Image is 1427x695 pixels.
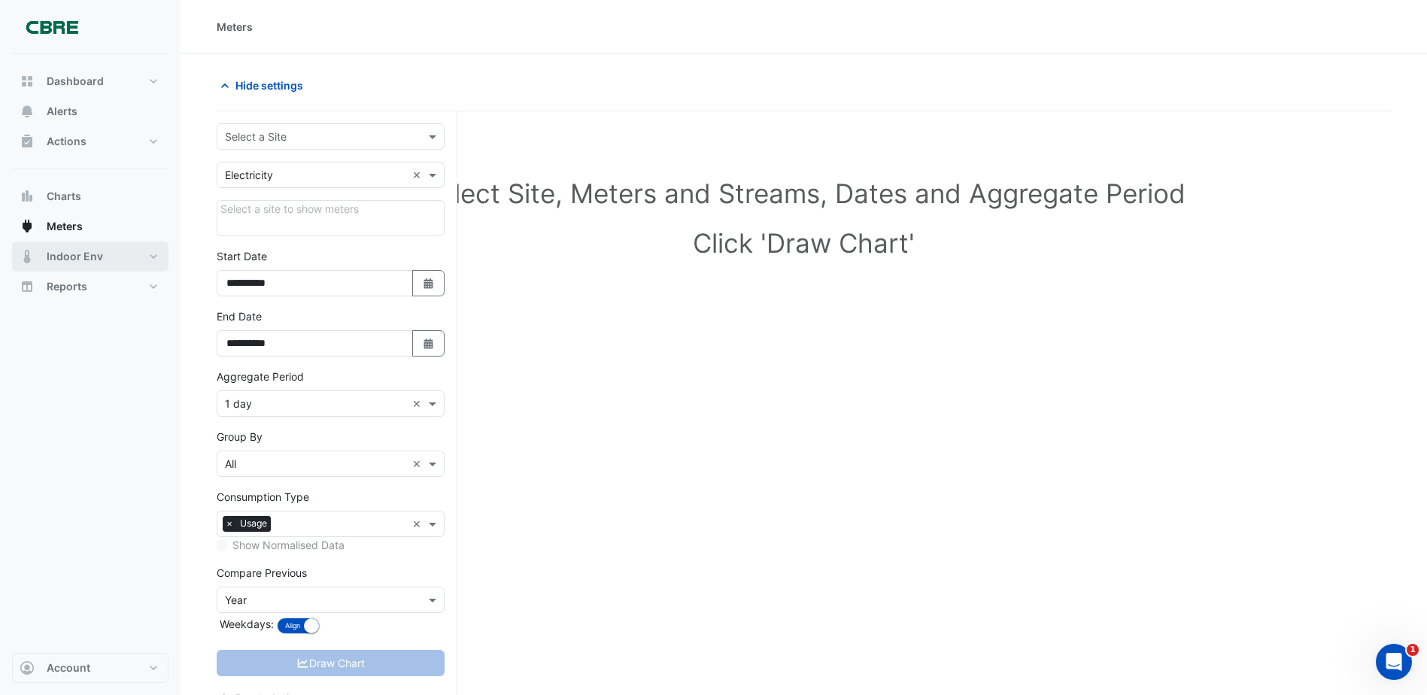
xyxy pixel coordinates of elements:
[20,249,35,264] app-icon: Indoor Env
[217,616,274,632] label: Weekdays:
[20,74,35,89] app-icon: Dashboard
[412,396,425,411] span: Clear
[217,308,262,324] label: End Date
[47,660,90,675] span: Account
[47,189,81,204] span: Charts
[12,653,169,683] button: Account
[47,219,83,234] span: Meters
[217,369,304,384] label: Aggregate Period
[217,72,313,99] button: Hide settings
[20,104,35,119] app-icon: Alerts
[12,211,169,241] button: Meters
[217,19,253,35] div: Meters
[217,248,267,264] label: Start Date
[217,537,445,553] div: Select meters or streams to enable normalisation
[412,167,425,183] span: Clear
[12,126,169,156] button: Actions
[47,74,104,89] span: Dashboard
[217,429,263,445] label: Group By
[235,77,303,93] span: Hide settings
[412,456,425,472] span: Clear
[1376,644,1412,680] iframe: Intercom live chat
[12,181,169,211] button: Charts
[18,12,86,42] img: Company Logo
[241,227,1367,259] h1: Click 'Draw Chart'
[12,66,169,96] button: Dashboard
[412,516,425,532] span: Clear
[236,516,271,531] span: Usage
[422,337,436,350] fa-icon: Select Date
[20,279,35,294] app-icon: Reports
[232,537,345,553] label: Show Normalised Data
[422,277,436,290] fa-icon: Select Date
[12,96,169,126] button: Alerts
[20,134,35,149] app-icon: Actions
[47,249,103,264] span: Indoor Env
[47,104,77,119] span: Alerts
[20,189,35,204] app-icon: Charts
[217,200,445,236] div: Click Update or Cancel in Details panel
[12,272,169,302] button: Reports
[47,134,87,149] span: Actions
[217,489,309,505] label: Consumption Type
[12,241,169,272] button: Indoor Env
[217,565,307,581] label: Compare Previous
[47,279,87,294] span: Reports
[20,219,35,234] app-icon: Meters
[241,178,1367,209] h1: Select Site, Meters and Streams, Dates and Aggregate Period
[1407,644,1419,656] span: 1
[223,516,236,531] span: ×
